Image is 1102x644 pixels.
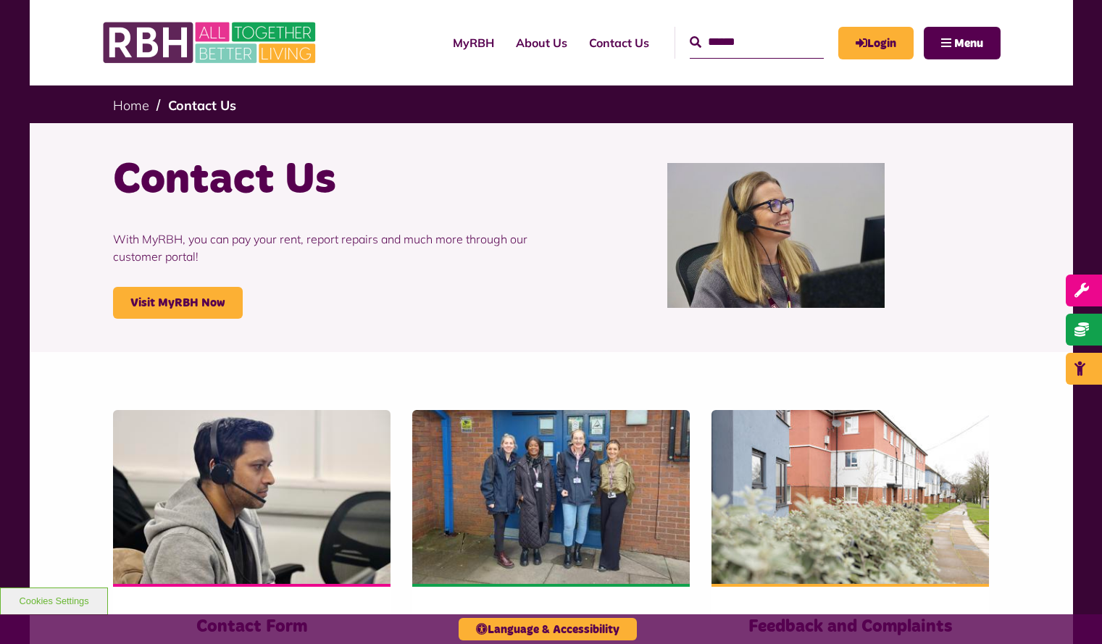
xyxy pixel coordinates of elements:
img: Contact Centre February 2024 (4) [113,410,391,584]
button: Language & Accessibility [459,618,637,640]
a: MyRBH [442,23,505,62]
a: About Us [505,23,578,62]
h1: Contact Us [113,152,540,209]
a: Contact Us [578,23,660,62]
button: Navigation [924,27,1001,59]
p: With MyRBH, you can pay your rent, report repairs and much more through our customer portal! [113,209,540,287]
iframe: Netcall Web Assistant for live chat [1037,579,1102,644]
img: RBH [102,14,320,71]
img: SAZMEDIA RBH 22FEB24 97 [711,410,989,584]
a: Contact Us [168,97,236,114]
img: Heywood Drop In 2024 [412,410,690,584]
a: Visit MyRBH Now [113,287,243,319]
a: MyRBH [838,27,914,59]
a: Home [113,97,149,114]
img: Contact Centre February 2024 (1) [667,163,885,308]
span: Menu [954,38,983,49]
